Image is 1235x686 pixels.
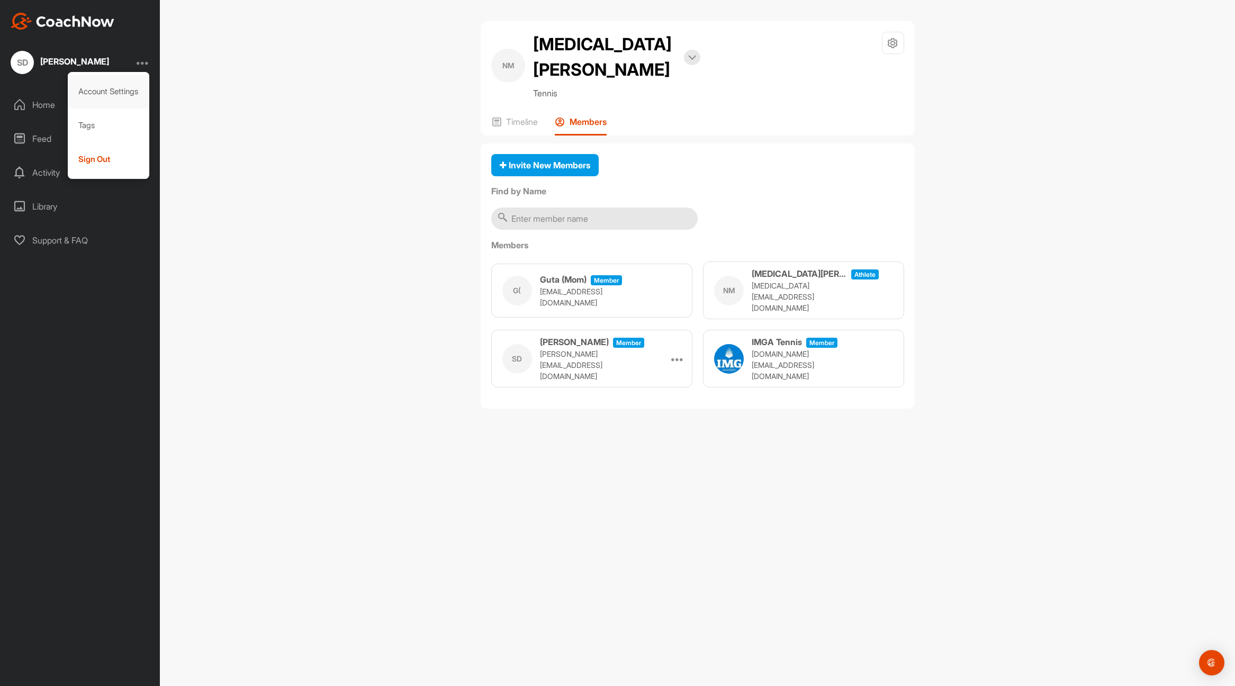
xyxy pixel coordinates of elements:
div: G( [502,276,532,305]
div: Library [6,193,155,220]
p: [MEDICAL_DATA][EMAIL_ADDRESS][DOMAIN_NAME] [752,280,858,313]
img: arrow-down [688,55,696,60]
span: athlete [851,269,879,279]
span: Member [806,338,837,348]
div: [PERSON_NAME] [40,57,109,66]
div: Tags [68,109,150,142]
h3: [MEDICAL_DATA][PERSON_NAME] [752,267,847,280]
div: NM [714,276,744,305]
button: Invite New Members [491,154,599,177]
div: Open Intercom Messenger [1199,650,1224,675]
div: Home [6,92,155,118]
span: Invite New Members [500,160,590,170]
label: Find by Name [491,185,904,197]
p: [PERSON_NAME][EMAIL_ADDRESS][DOMAIN_NAME] [540,348,646,382]
div: NM [491,49,525,83]
div: Sign Out [68,142,150,176]
label: Members [491,239,904,251]
h3: [PERSON_NAME] [540,336,609,348]
p: [EMAIL_ADDRESS][DOMAIN_NAME] [540,286,646,308]
h2: [MEDICAL_DATA][PERSON_NAME] [533,32,676,83]
p: [DOMAIN_NAME][EMAIL_ADDRESS][DOMAIN_NAME] [752,348,858,382]
span: Member [613,338,644,348]
div: Support & FAQ [6,227,155,254]
img: user [714,344,744,374]
h3: Guta (Mom) [540,273,587,286]
p: Tennis [533,87,700,100]
p: Members [570,116,607,127]
span: Member [591,275,622,285]
h3: IMGA Tennis [752,336,802,348]
img: CoachNow [11,13,114,30]
p: Timeline [506,116,538,127]
div: Feed [6,125,155,152]
input: Enter member name [491,207,698,230]
div: Activity [6,159,155,186]
div: SD [502,344,532,374]
div: Account Settings [68,75,150,109]
div: SD [11,51,34,74]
